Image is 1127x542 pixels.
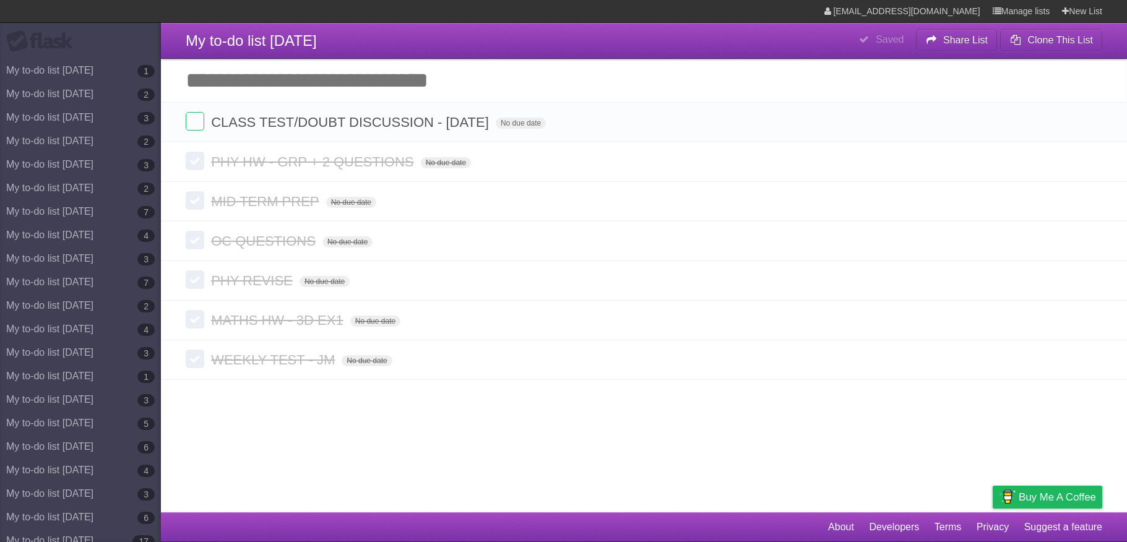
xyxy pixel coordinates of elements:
span: PHY REVISE [211,273,296,288]
span: CLASS TEST/DOUBT DISCUSSION - [DATE] [211,114,492,130]
button: Share List [916,29,998,51]
label: Done [186,152,204,170]
span: Buy me a coffee [1019,486,1096,508]
span: No due date [300,276,350,287]
a: About [828,515,854,539]
b: 3 [137,159,155,171]
span: OC QUESTIONS [211,233,319,249]
b: 6 [137,441,155,454]
b: 3 [137,488,155,501]
div: Flask [6,30,80,53]
img: Buy me a coffee [999,486,1016,507]
b: 1 [137,371,155,383]
button: Clone This List [1000,29,1102,51]
b: 7 [137,277,155,289]
label: Done [186,270,204,289]
a: Privacy [977,515,1009,539]
span: My to-do list [DATE] [186,32,317,49]
label: Done [186,191,204,210]
span: MID TERM PREP [211,194,322,209]
span: No due date [326,197,376,208]
b: 6 [137,512,155,524]
b: 7 [137,206,155,218]
label: Done [186,112,204,131]
span: WEEKLY TEST - JM [211,352,338,368]
span: No due date [350,316,400,327]
span: MATHS HW - 3D EX1 [211,312,347,328]
b: Clone This List [1027,35,1093,45]
span: No due date [421,157,471,168]
a: Buy me a coffee [993,486,1102,509]
a: Suggest a feature [1024,515,1102,539]
b: Saved [876,34,904,45]
b: 3 [137,253,155,265]
label: Done [186,231,204,249]
span: No due date [496,118,546,129]
b: 4 [137,324,155,336]
b: Share List [943,35,988,45]
a: Terms [935,515,962,539]
label: Done [186,350,204,368]
b: 5 [137,418,155,430]
b: 2 [137,300,155,312]
b: 3 [137,394,155,406]
b: 3 [137,347,155,359]
span: No due date [322,236,373,247]
span: No due date [342,355,392,366]
b: 4 [137,465,155,477]
b: 2 [137,88,155,101]
b: 2 [137,135,155,148]
a: Developers [869,515,919,539]
b: 3 [137,112,155,124]
b: 2 [137,183,155,195]
b: 1 [137,65,155,77]
label: Done [186,310,204,329]
b: 4 [137,230,155,242]
span: PHY HW - GRP + 2 QUESTIONS [211,154,417,170]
